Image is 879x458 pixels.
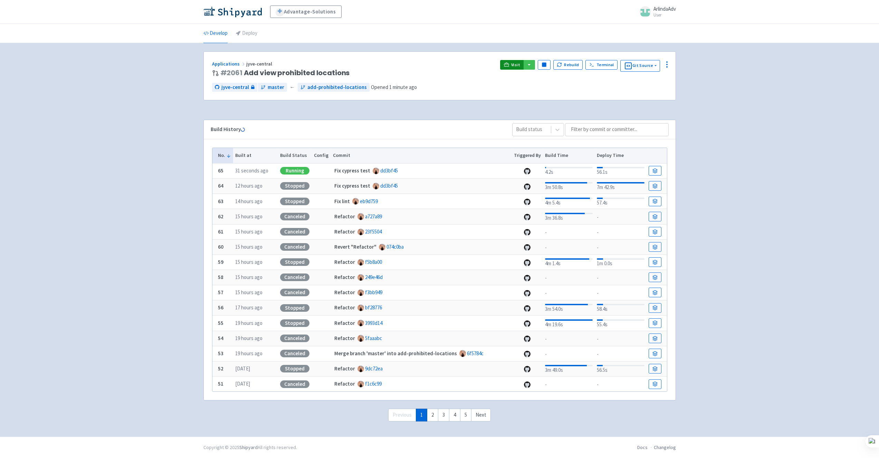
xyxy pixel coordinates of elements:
[280,319,309,327] div: Stopped
[334,167,370,174] strong: Fix cypress test
[239,444,258,450] a: Shipyard
[235,198,262,205] time: 14 hours ago
[246,61,273,67] span: jyve-central
[545,334,592,343] div: -
[235,259,262,265] time: 15 hours ago
[280,289,309,296] div: Canceled
[312,148,331,163] th: Config
[235,213,262,220] time: 15 hours ago
[649,197,661,206] a: Build Details
[334,289,355,296] strong: Refactor
[235,182,262,189] time: 12 hours ago
[334,365,355,372] strong: Refactor
[365,289,382,296] a: f3bb949
[218,289,223,296] b: 57
[334,182,370,189] strong: Fix cypress test
[270,6,342,18] a: Advantage-Solutions
[597,257,644,268] div: 1m 0.0s
[365,228,382,235] a: 23f5504
[380,167,398,174] a: dd3bf45
[545,379,592,389] div: -
[597,196,644,207] div: 57.4s
[512,148,543,163] th: Triggered By
[218,304,223,311] b: 56
[280,335,309,342] div: Canceled
[280,213,309,220] div: Canceled
[334,304,355,311] strong: Refactor
[280,350,309,357] div: Canceled
[203,24,228,43] a: Develop
[218,182,223,189] b: 64
[649,318,661,328] a: Build Details
[268,83,284,91] span: master
[365,320,382,326] a: 3993d14
[636,6,676,17] a: ArlindaAdv User
[511,62,520,68] span: Visit
[218,198,223,205] b: 63
[334,320,355,326] strong: Refactor
[597,212,644,221] div: -
[235,380,250,387] time: [DATE]
[235,365,250,372] time: [DATE]
[597,273,644,282] div: -
[449,409,460,421] a: 4
[649,227,661,237] a: Build Details
[218,350,223,357] b: 53
[360,198,378,205] a: eb9d759
[545,181,592,191] div: 3m 50.8s
[545,349,592,358] div: -
[380,182,398,189] a: dd3bf45
[218,228,223,235] b: 61
[334,335,355,341] strong: Refactor
[649,181,661,191] a: Build Details
[218,243,223,250] b: 60
[538,60,550,70] button: Pause
[460,409,471,421] a: 5
[545,273,592,282] div: -
[365,380,382,387] a: f1c6c99
[258,83,287,92] a: master
[218,335,223,341] b: 54
[545,318,592,329] div: 4m 19.6s
[649,272,661,282] a: Build Details
[597,379,644,389] div: -
[212,61,246,67] a: Applications
[280,365,309,372] div: Stopped
[545,288,592,297] div: -
[280,243,309,251] div: Canceled
[218,274,223,280] b: 58
[334,213,355,220] strong: Refactor
[218,259,223,265] b: 59
[597,334,644,343] div: -
[597,349,644,358] div: -
[280,182,309,190] div: Stopped
[545,166,592,176] div: 4.2s
[334,243,376,250] strong: Revert "Refactor"
[649,349,661,358] a: Build Details
[389,84,417,90] time: 1 minute ago
[290,83,295,91] span: ←
[218,213,223,220] b: 62
[649,257,661,267] a: Build Details
[298,83,370,92] a: add-prohibited-locations
[649,333,661,343] a: Build Details
[365,365,383,372] a: 9dc72ea
[471,409,491,421] a: Next
[654,444,676,450] a: Changelog
[545,242,592,252] div: -
[280,273,309,281] div: Canceled
[371,84,417,90] span: Opened
[331,148,512,163] th: Commit
[416,409,427,421] a: 1
[365,304,382,311] a: bf28776
[220,69,350,77] span: Add view prohibited locations
[221,83,249,91] span: jyve-central
[649,166,661,176] a: Build Details
[334,380,355,387] strong: Refactor
[597,181,644,191] div: 7m 42.9s
[649,364,661,374] a: Build Details
[235,167,268,174] time: 31 seconds ago
[218,167,223,174] b: 65
[545,302,592,313] div: 3m 54.0s
[637,444,648,450] a: Docs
